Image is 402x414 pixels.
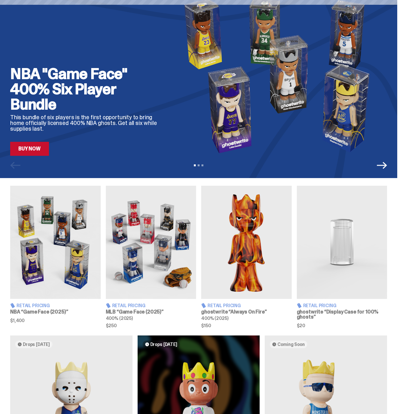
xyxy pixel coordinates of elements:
span: 400% (2025) [201,315,228,321]
img: Display Case for 100% ghosts [297,186,387,299]
img: Game Face (2025) [10,186,101,299]
span: Retail Pricing [17,303,50,308]
span: $1,400 [10,318,101,323]
a: Always On Fire Retail Pricing [201,186,292,328]
span: Drops [DATE] [150,342,177,347]
img: Always On Fire [201,186,292,299]
h2: NBA "Game Face" 400% Six Player Bundle [10,66,163,112]
h3: MLB “Game Face (2025)” [106,309,196,314]
span: $250 [106,323,196,328]
button: Next [377,160,387,170]
a: Buy Now [10,142,49,156]
span: Drops [DATE] [23,342,50,347]
span: Retail Pricing [303,303,337,308]
h3: NBA “Game Face (2025)” [10,309,101,314]
span: $150 [201,323,292,328]
span: Coming Soon [277,342,304,347]
h3: ghostwrite “Display Case for 100% ghosts” [297,309,387,320]
span: Retail Pricing [112,303,146,308]
span: $20 [297,323,387,328]
button: View slide 1 [194,164,196,166]
a: Display Case for 100% ghosts Retail Pricing [297,186,387,328]
a: Game Face (2025) Retail Pricing [106,186,196,328]
span: Retail Pricing [208,303,241,308]
button: View slide 3 [201,164,203,166]
p: This bundle of six players is the first opportunity to bring home officially licensed 400% NBA gh... [10,114,163,132]
h3: ghostwrite “Always On Fire” [201,309,292,314]
img: Game Face (2025) [106,186,196,299]
button: View slide 2 [198,164,200,166]
span: 400% (2025) [106,315,133,321]
a: Game Face (2025) Retail Pricing [10,186,101,328]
